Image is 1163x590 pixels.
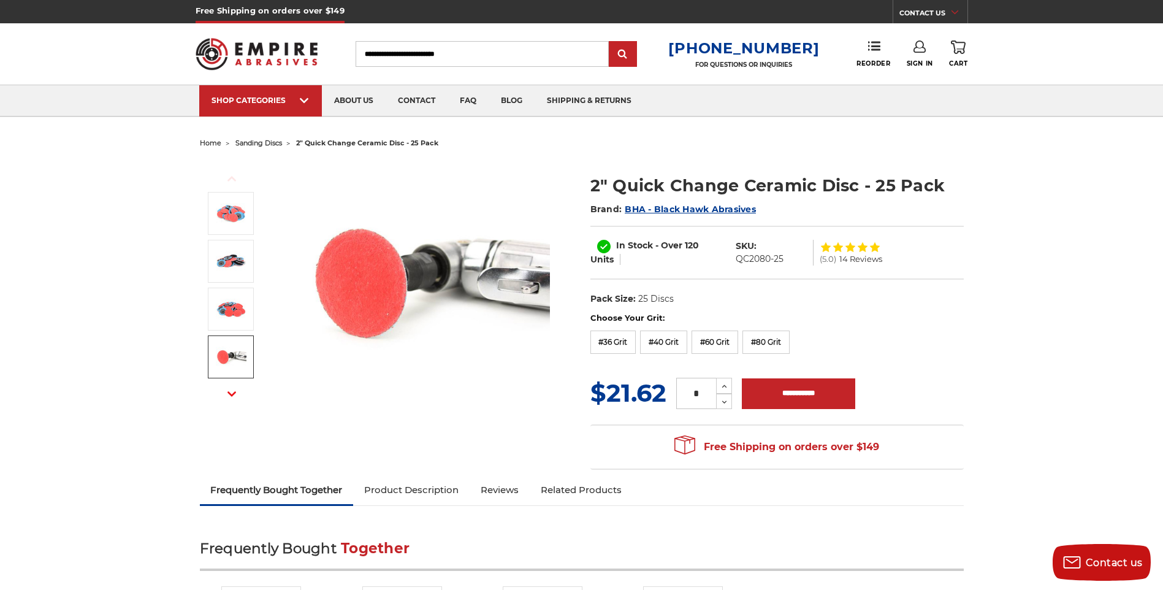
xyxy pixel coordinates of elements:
[907,59,933,67] span: Sign In
[530,477,633,504] a: Related Products
[590,254,614,265] span: Units
[386,85,448,117] a: contact
[296,139,438,147] span: 2" quick change ceramic disc - 25 pack
[216,246,246,277] img: 2" Quick Change Ceramic Disc - 25 Pack
[949,59,967,67] span: Cart
[590,378,666,408] span: $21.62
[196,30,318,78] img: Empire Abrasives
[949,40,967,67] a: Cart
[200,540,337,557] span: Frequently Bought
[856,59,890,67] span: Reorder
[217,166,246,192] button: Previous
[217,381,246,407] button: Next
[353,477,470,504] a: Product Description
[305,161,550,406] img: 2 inch quick change sanding disc Ceramic
[736,240,757,253] dt: SKU:
[590,204,622,215] span: Brand:
[899,6,967,23] a: CONTACT US
[736,253,784,266] dd: QC2080-25
[638,293,674,305] dd: 25 Discs
[322,85,386,117] a: about us
[590,293,636,305] dt: Pack Size:
[668,39,819,57] a: [PHONE_NUMBER]
[590,312,964,324] label: Choose Your Grit:
[470,477,530,504] a: Reviews
[1086,557,1143,569] span: Contact us
[820,255,836,263] span: (5.0)
[685,240,699,251] span: 120
[535,85,644,117] a: shipping & returns
[489,85,535,117] a: blog
[216,294,246,324] img: 2" Quick Change Ceramic Disc - 25 Pack
[839,255,882,263] span: 14 Reviews
[616,240,653,251] span: In Stock
[668,61,819,69] p: FOR QUESTIONS OR INQUIRIES
[674,435,879,459] span: Free Shipping on orders over $149
[625,204,756,215] a: BHA - Black Hawk Abrasives
[856,40,890,67] a: Reorder
[1053,544,1151,581] button: Contact us
[590,174,964,197] h1: 2" Quick Change Ceramic Disc - 25 Pack
[655,240,682,251] span: - Over
[200,477,354,504] a: Frequently Bought Together
[200,139,221,147] a: home
[448,85,489,117] a: faq
[235,139,282,147] a: sanding discs
[216,198,246,229] img: 2 inch quick change sanding disc Ceramic
[341,540,410,557] span: Together
[611,42,635,67] input: Submit
[216,342,246,372] img: air die grinder quick change sanding disc
[212,96,310,105] div: SHOP CATEGORIES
